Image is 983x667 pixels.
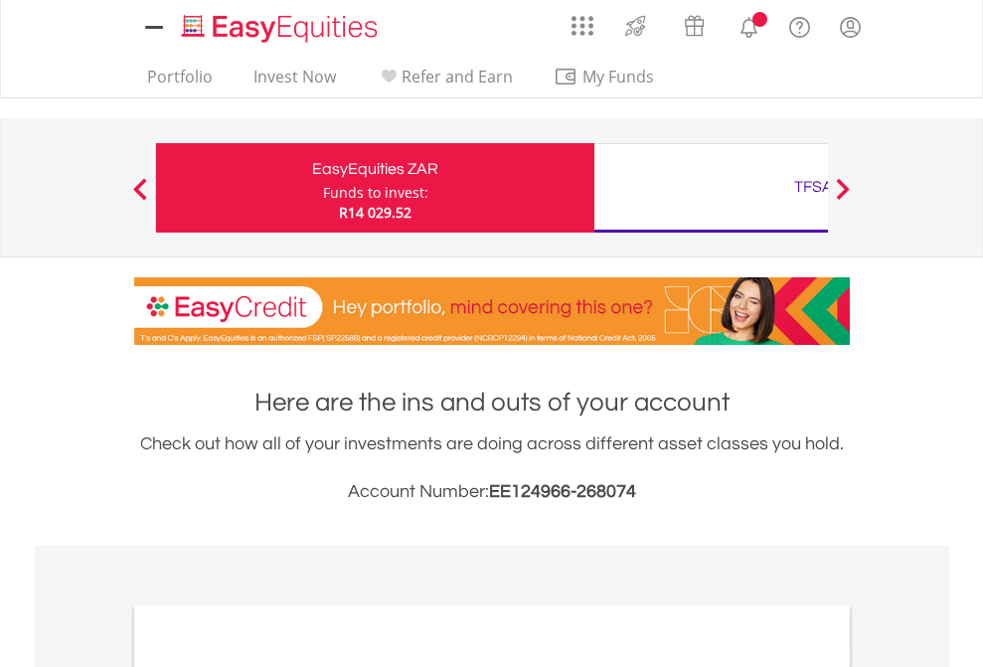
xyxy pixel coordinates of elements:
span: R14 029.52 [339,203,411,222]
div: Check out how all of your investments are doing across different asset classes you hold. [134,430,850,506]
button: Previous [120,188,160,208]
a: Notifications [724,5,774,45]
span: My Funds [554,64,684,89]
h3: Account Number: [134,478,850,506]
a: Portfolio [139,67,221,97]
a: My Profile [825,5,876,49]
span: Refer and Earn [402,66,513,87]
a: FAQ's and Support [774,5,825,45]
a: AppsGrid [559,5,606,37]
div: EasyEquities ZAR [168,155,582,183]
a: Vouchers [665,5,724,42]
img: vouchers-v2.svg [678,10,711,42]
h1: Here are the ins and outs of your account [134,385,850,420]
img: grid-menu-icon.svg [572,15,593,37]
img: EasyEquities_Logo.png [178,12,386,45]
a: Refer and Earn [369,67,521,97]
a: Invest Now [246,67,344,97]
button: Next [823,188,863,208]
span: EE124966-268074 [489,482,636,501]
a: Home page [174,5,386,45]
img: EasyCredit Promotion Banner [134,277,850,345]
div: Funds to invest: [323,183,428,203]
img: thrive-v2.svg [619,10,652,42]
